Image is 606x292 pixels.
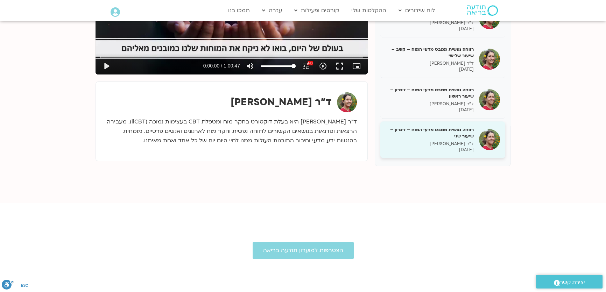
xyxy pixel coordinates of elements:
[106,117,357,145] p: ד״ר [PERSON_NAME] היא בעלת דוקטורט בחקר מוח ומטפלת CBT בעצימות נמוכה (liCBT). מעבירה הרצאות וסדנא...
[386,46,474,59] h5: רווחה נפשית ממבט מדעי המוח – קשב – שיעור שלישי
[479,129,500,150] img: רווחה נפשית ממבט מדעי המוח – זיכרון – שיעור שני
[348,4,390,17] a: ההקלטות שלי
[253,242,354,259] a: הצטרפות למועדון תודעה בריאה
[225,4,253,17] a: תמכו בנו
[386,66,474,72] p: [DATE]
[386,107,474,113] p: [DATE]
[231,95,332,109] strong: ד"ר [PERSON_NAME]
[395,4,438,17] a: לוח שידורים
[386,101,474,107] p: ד"ר [PERSON_NAME]
[386,26,474,32] p: [DATE]
[386,87,474,99] h5: רווחה נפשית ממבט מדעי המוח – זיכרון – שיעור ראשון
[263,247,343,254] span: הצטרפות למועדון תודעה בריאה
[386,141,474,147] p: ד"ר [PERSON_NAME]
[386,60,474,66] p: ד"ר [PERSON_NAME]
[386,20,474,26] p: ד"ר [PERSON_NAME]
[259,4,286,17] a: עזרה
[560,278,585,287] span: יצירת קשר
[536,275,603,289] a: יצירת קשר
[291,4,343,17] a: קורסים ופעילות
[386,147,474,153] p: [DATE]
[467,5,498,16] img: תודעה בריאה
[479,89,500,110] img: רווחה נפשית ממבט מדעי המוח – זיכרון – שיעור ראשון
[479,49,500,70] img: רווחה נפשית ממבט מדעי המוח – קשב – שיעור שלישי
[337,92,357,112] img: ד"ר נועה אלבלדה
[386,127,474,139] h5: רווחה נפשית ממבט מדעי המוח – זיכרון – שיעור שני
